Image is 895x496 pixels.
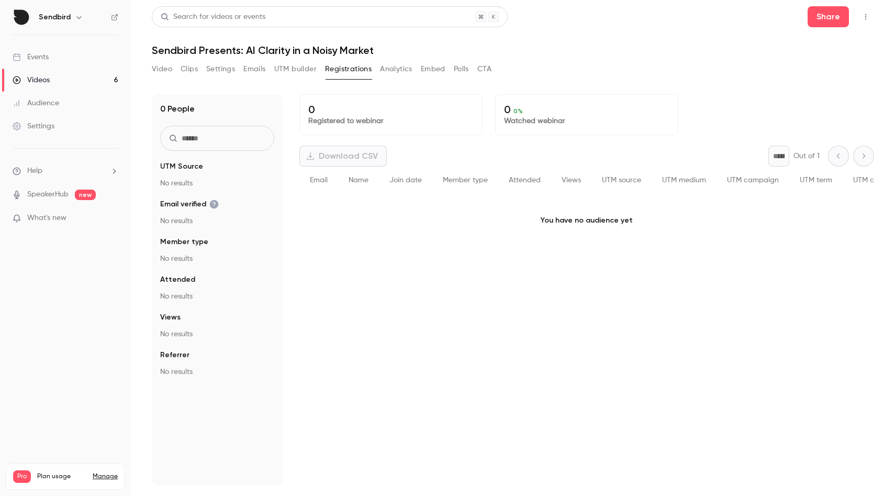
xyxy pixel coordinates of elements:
[106,214,118,223] iframe: Noticeable Trigger
[727,177,779,184] span: UTM campaign
[160,237,208,247] span: Member type
[602,177,641,184] span: UTM source
[152,61,172,78] button: Video
[662,177,706,184] span: UTM medium
[93,472,118,481] a: Manage
[160,312,181,323] span: Views
[27,213,66,224] span: What's new
[13,470,31,483] span: Pro
[443,177,488,184] span: Member type
[380,61,412,78] button: Analytics
[39,12,71,23] h6: Sendbird
[160,367,274,377] p: No results
[477,61,491,78] button: CTA
[349,177,368,184] span: Name
[299,194,874,247] p: You have no audience yet
[27,189,69,200] a: SpeakerHub
[325,61,372,78] button: Registrations
[13,75,50,85] div: Videos
[160,253,274,264] p: No results
[13,98,59,108] div: Audience
[13,52,49,62] div: Events
[13,121,54,131] div: Settings
[310,177,328,184] span: Email
[160,329,274,339] p: No results
[160,199,219,210] span: Email verified
[37,472,86,481] span: Plan usage
[206,61,235,78] button: Settings
[160,291,274,302] p: No results
[160,103,195,115] h1: 0 People
[13,9,30,26] img: Sendbird
[152,44,874,57] h1: Sendbird Presents: AI Clarity in a Noisy Market
[161,12,265,23] div: Search for videos or events
[509,177,541,184] span: Attended
[13,166,118,177] li: help-dropdown-opener
[160,161,274,377] section: facet-groups
[389,177,422,184] span: Join date
[562,177,581,184] span: Views
[274,61,317,78] button: UTM builder
[243,61,265,78] button: Emails
[793,151,820,161] p: Out of 1
[421,61,445,78] button: Embed
[160,161,203,172] span: UTM Source
[160,216,274,226] p: No results
[160,274,195,285] span: Attended
[513,107,523,115] span: 0 %
[308,116,474,126] p: Registered to webinar
[808,6,849,27] button: Share
[504,116,669,126] p: Watched webinar
[75,190,96,200] span: new
[454,61,469,78] button: Polls
[308,103,474,116] p: 0
[857,8,874,25] button: Top Bar Actions
[181,61,198,78] button: Clips
[800,177,832,184] span: UTM term
[160,350,189,360] span: Referrer
[27,166,42,177] span: Help
[160,178,274,189] p: No results
[504,103,669,116] p: 0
